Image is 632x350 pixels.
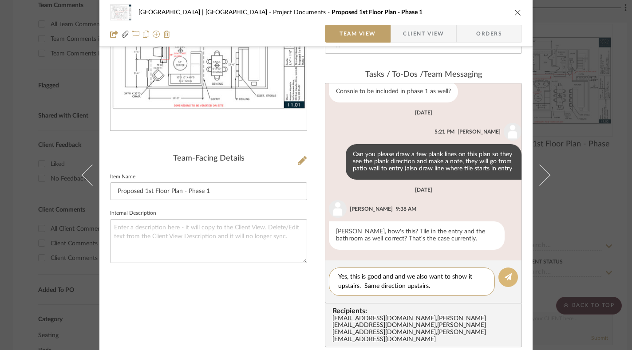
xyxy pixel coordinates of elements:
[110,4,131,21] img: ee62ce19-36b6-49fd-9112-305ee5c710fd_48x40.jpg
[110,154,307,164] div: Team-Facing Details
[329,200,347,218] img: user_avatar.png
[346,144,521,180] div: Can you please draw a few plank lines on this plan so they see the plank direction and make a not...
[434,128,454,136] div: 5:21 PM
[340,25,376,43] span: Team View
[110,182,307,200] input: Enter Item Name
[350,205,393,213] div: [PERSON_NAME]
[138,9,273,16] span: [GEOGRAPHIC_DATA] | [GEOGRAPHIC_DATA]
[504,123,521,141] img: user_avatar.png
[273,9,332,16] span: Project Documents
[163,31,170,38] img: Remove from project
[396,205,416,213] div: 9:38 AM
[110,175,135,179] label: Item Name
[514,8,522,16] button: close
[329,221,505,250] div: [PERSON_NAME], how's this? Tile in the entry and the bathroom as well correct? That's the case cu...
[415,110,432,116] div: [DATE]
[403,25,444,43] span: Client View
[332,9,423,16] span: Proposed 1st Floor Plan - Phase 1
[466,25,512,43] span: Orders
[329,81,458,102] div: Console to be included in phase 1 as well?
[325,70,522,80] div: team Messaging
[332,307,518,315] span: Recipients:
[110,211,156,216] label: Internal Description
[415,187,432,193] div: [DATE]
[332,315,518,344] div: [EMAIL_ADDRESS][DOMAIN_NAME] , [PERSON_NAME][EMAIL_ADDRESS][DOMAIN_NAME] , [PERSON_NAME][EMAIL_AD...
[365,71,423,79] span: Tasks / To-Dos /
[458,128,501,136] div: [PERSON_NAME]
